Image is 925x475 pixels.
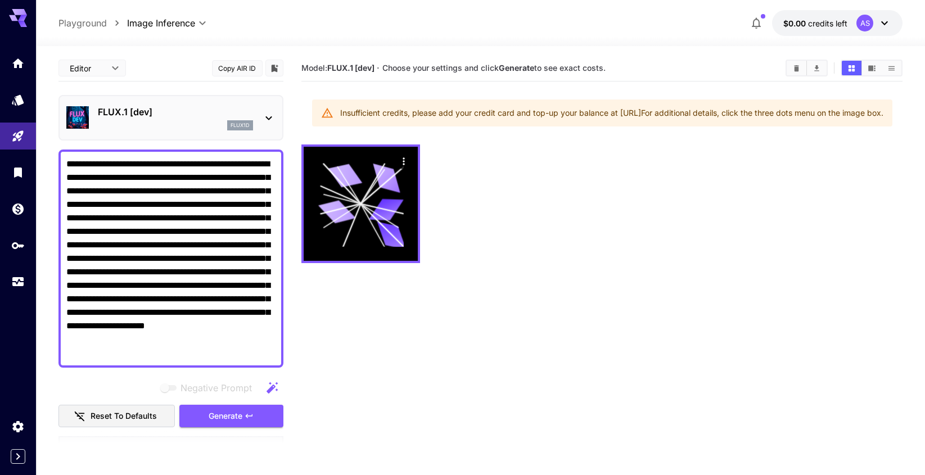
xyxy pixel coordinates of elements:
button: Download All [807,61,827,75]
button: Reset to defaults [58,405,175,428]
div: FLUX.1 [dev]flux1d [66,101,276,135]
p: flux1d [231,121,250,129]
b: FLUX.1 [dev] [327,63,374,73]
button: Copy AIR ID [212,60,263,76]
nav: breadcrumb [58,16,127,30]
span: Generate [209,409,242,423]
span: Editor [70,62,105,74]
div: Wallet [11,202,25,216]
div: AS [856,15,873,31]
span: Image Inference [127,16,195,30]
button: Show media in video view [862,61,882,75]
button: $0.00AS [772,10,903,36]
div: Insufficient credits, please add your credit card and top-up your balance at [URL] For additional... [340,103,883,123]
div: Actions [395,152,412,169]
button: Show media in list view [882,61,901,75]
a: Playground [58,16,107,30]
p: FLUX.1 [dev] [98,105,253,119]
button: Clear All [787,61,806,75]
span: Model: [301,63,374,73]
div: Clear AllDownload All [786,60,828,76]
div: $0.00 [783,17,847,29]
span: $0.00 [783,19,808,28]
button: Generate [179,405,283,428]
div: Library [11,165,25,179]
div: Settings [11,419,25,433]
span: Negative prompts are not compatible with the selected model. [158,381,261,395]
div: Usage [11,275,25,289]
button: Expand sidebar [11,449,25,464]
b: Generate [499,63,534,73]
div: Home [11,56,25,70]
button: Add to library [269,61,279,75]
div: Show media in grid viewShow media in video viewShow media in list view [841,60,903,76]
button: Show media in grid view [842,61,861,75]
span: Choose your settings and click to see exact costs. [382,63,606,73]
span: Negative Prompt [181,381,252,395]
div: API Keys [11,238,25,252]
p: · [377,61,380,75]
span: credits left [808,19,847,28]
div: Models [11,93,25,107]
div: Playground [11,129,25,143]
